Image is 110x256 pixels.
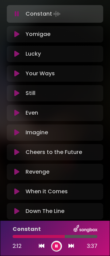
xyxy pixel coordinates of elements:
[26,207,64,215] p: Down The Line
[26,70,55,78] p: Your Ways
[52,9,62,19] img: waveform4.gif
[26,168,49,176] p: Revenge
[26,9,62,19] p: Constant
[26,129,48,137] p: Imagine
[26,148,82,156] p: Cheers to the Future
[26,109,38,117] p: Even
[26,30,50,38] p: Yomigae
[26,50,41,58] p: Lucky
[13,225,41,233] p: Constant
[74,225,97,234] img: songbox-logo-white.png
[26,89,35,97] p: Still
[26,188,68,196] p: When it Comes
